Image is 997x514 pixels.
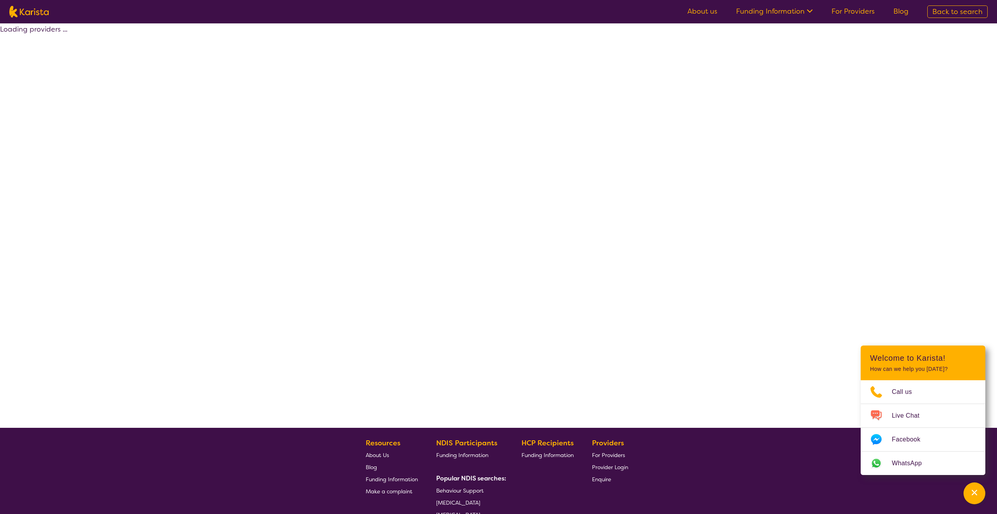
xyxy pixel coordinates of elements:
span: Call us [892,386,921,398]
a: About us [687,7,717,16]
span: Behaviour Support [436,487,484,494]
span: Funding Information [366,476,418,483]
a: About Us [366,449,418,461]
a: [MEDICAL_DATA] [436,496,503,509]
b: NDIS Participants [436,438,497,448]
button: Channel Menu [964,482,985,504]
a: Funding Information [736,7,813,16]
b: Popular NDIS searches: [436,474,506,482]
a: Behaviour Support [436,484,503,496]
img: Karista logo [9,6,49,18]
a: Funding Information [436,449,503,461]
span: Provider Login [592,464,628,471]
div: Channel Menu [861,346,985,475]
a: Back to search [927,5,988,18]
span: Enquire [592,476,611,483]
span: For Providers [592,452,625,459]
b: Resources [366,438,400,448]
b: HCP Recipients [521,438,574,448]
p: How can we help you [DATE]? [870,366,976,372]
span: Back to search [932,7,983,16]
b: Providers [592,438,624,448]
a: Funding Information [366,473,418,485]
span: [MEDICAL_DATA] [436,499,480,506]
a: Provider Login [592,461,628,473]
a: For Providers [592,449,628,461]
a: For Providers [831,7,875,16]
span: WhatsApp [892,457,931,469]
a: Blog [893,7,909,16]
span: Make a complaint [366,488,412,495]
a: Funding Information [521,449,574,461]
a: Make a complaint [366,485,418,497]
span: Funding Information [521,452,574,459]
span: About Us [366,452,389,459]
a: Enquire [592,473,628,485]
span: Funding Information [436,452,488,459]
ul: Choose channel [861,380,985,475]
h2: Welcome to Karista! [870,353,976,363]
a: Web link opens in a new tab. [861,452,985,475]
span: Blog [366,464,377,471]
a: Blog [366,461,418,473]
span: Live Chat [892,410,929,422]
span: Facebook [892,434,930,445]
